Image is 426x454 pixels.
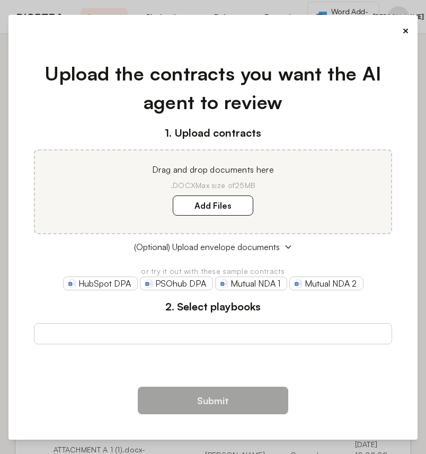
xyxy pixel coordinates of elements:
a: PSOhub DPA [140,277,213,290]
label: Add Files [173,195,253,216]
h1: Upload the contracts you want the AI agent to review [34,59,392,117]
p: .DOCX Max size of 25MB [48,180,378,191]
a: Mutual NDA 1 [215,277,287,290]
a: HubSpot DPA [63,277,138,290]
p: Drag and drop documents here [48,163,378,176]
h3: 1. Upload contracts [34,125,392,141]
h3: 2. Select playbooks [34,299,392,315]
span: (Optional) Upload envelope documents [134,241,280,253]
button: (Optional) Upload envelope documents [34,241,392,253]
button: × [402,23,409,38]
button: Submit [138,387,288,414]
p: or try it out with these sample contracts [34,266,392,277]
a: Mutual NDA 2 [289,277,363,290]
